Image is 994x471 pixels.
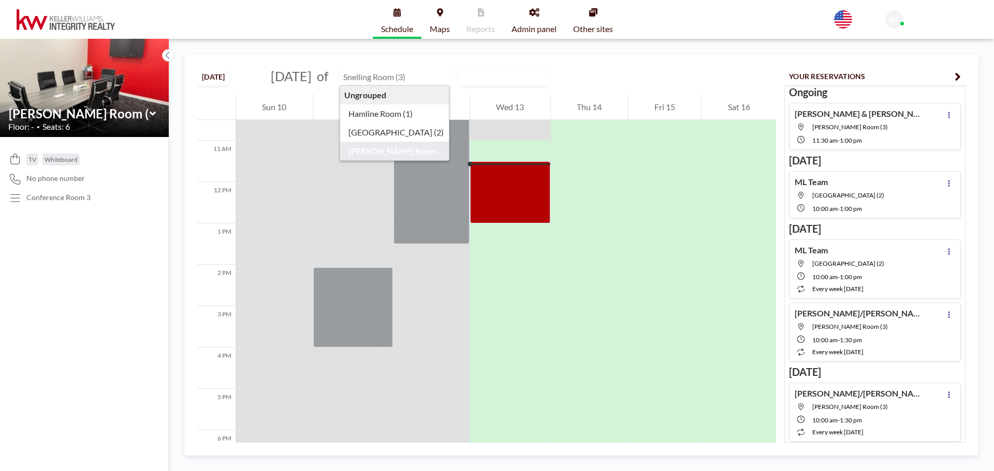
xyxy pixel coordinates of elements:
[26,193,91,202] p: Conference Room 3
[42,121,70,132] span: Seats: 6
[340,86,449,104] div: Ungrouped
[908,21,926,28] span: Admin
[795,308,924,318] h4: [PERSON_NAME]/[PERSON_NAME]
[812,348,864,356] span: every week [DATE]
[628,94,701,120] div: Fri 15
[795,177,828,187] h4: ML Team
[511,25,557,33] span: Admin panel
[8,121,34,132] span: Floor: -
[890,15,899,24] span: KF
[812,285,864,293] span: every week [DATE]
[812,416,838,424] span: 10:00 AM
[26,174,85,183] span: No phone number
[840,273,862,281] span: 1:00 PM
[197,347,236,389] div: 4 PM
[795,388,924,399] h4: [PERSON_NAME]/[PERSON_NAME]
[812,428,864,436] span: every week [DATE]
[313,94,393,120] div: Mon 11
[840,205,862,212] span: 1:00 PM
[812,191,884,199] span: Lexington Room (2)
[812,123,888,131] span: Snelling Room (3)
[812,323,888,330] span: Snelling Room (3)
[461,70,519,83] span: WEEKLY VIEW
[812,260,884,267] span: Lexington Room (2)
[236,94,313,120] div: Sun 10
[9,106,150,121] input: Snelling Room (3)
[812,136,838,144] span: 11:30 AM
[789,222,961,235] h3: [DATE]
[838,416,840,424] span: -
[37,124,40,130] span: •
[784,67,966,85] button: YOUR RESERVATIONS
[795,109,924,119] h4: [PERSON_NAME] & [PERSON_NAME]
[812,273,838,281] span: 10:00 AM
[430,25,450,33] span: Maps
[340,142,449,160] div: [PERSON_NAME] Room (3)
[197,68,230,86] button: [DATE]
[197,306,236,347] div: 3 PM
[812,205,838,212] span: 10:00 AM
[812,403,888,411] span: Snelling Room (3)
[197,223,236,265] div: 1 PM
[573,25,613,33] span: Other sites
[838,205,840,212] span: -
[470,94,550,120] div: Wed 13
[838,273,840,281] span: -
[795,245,828,255] h4: ML Team
[838,136,840,144] span: -
[520,70,531,83] input: Search for option
[340,68,439,85] input: Snelling Room (3)
[840,416,862,424] span: 1:30 PM
[812,336,838,344] span: 10:00 AM
[340,104,449,123] div: Hamline Room (1)
[838,336,840,344] span: -
[551,94,628,120] div: Thu 14
[317,68,328,84] span: of
[459,68,548,85] div: Search for option
[197,265,236,306] div: 2 PM
[466,25,495,33] span: Reports
[840,136,862,144] span: 1:00 PM
[789,86,961,99] h3: Ongoing
[197,389,236,430] div: 5 PM
[789,154,961,167] h3: [DATE]
[340,123,449,142] div: [GEOGRAPHIC_DATA] (2)
[789,366,961,378] h3: [DATE]
[701,94,776,120] div: Sat 16
[840,336,862,344] span: 1:30 PM
[197,141,236,182] div: 11 AM
[197,99,236,141] div: 10 AM
[28,156,36,163] span: TV
[271,68,312,84] span: [DATE]
[45,156,78,163] span: Whiteboard
[381,25,413,33] span: Schedule
[197,182,236,223] div: 12 PM
[908,11,964,20] span: KWIR Front Desk
[17,9,115,30] img: organization-logo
